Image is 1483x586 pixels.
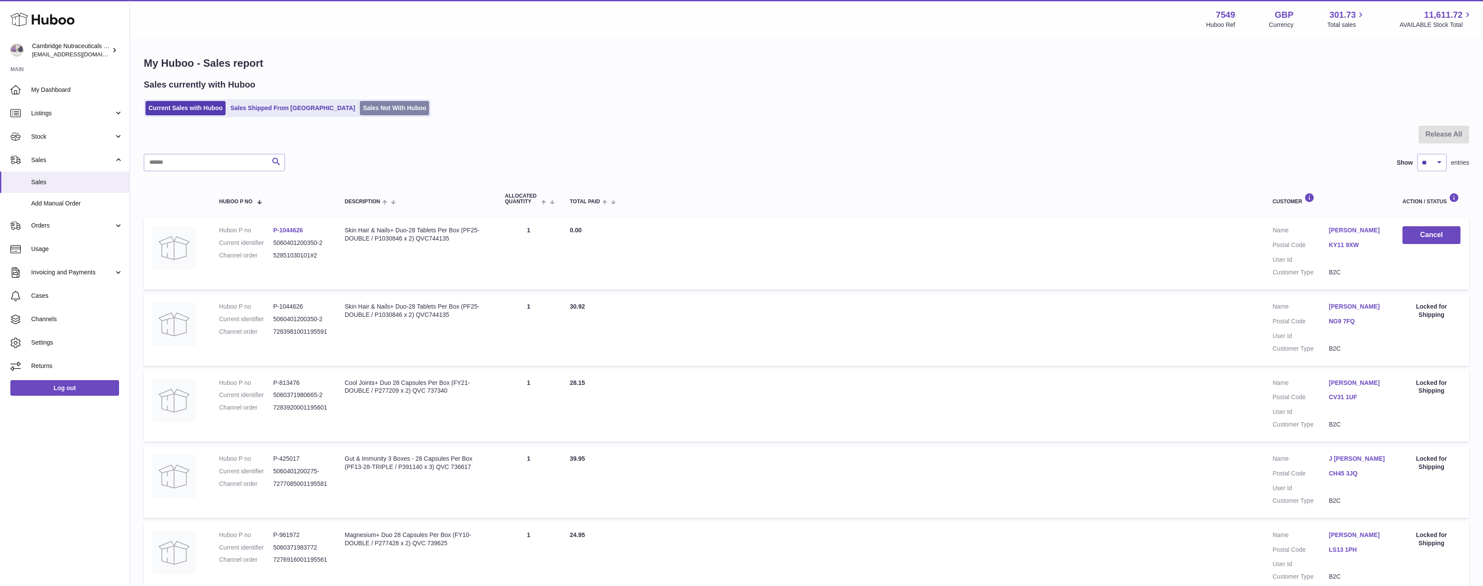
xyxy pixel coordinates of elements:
dt: Customer Type [1273,573,1329,581]
dt: Postal Code [1273,393,1329,404]
dt: Name [1273,455,1329,465]
span: Sales [31,178,123,186]
span: Settings [31,339,123,347]
img: no-photo.jpg [152,226,196,270]
dt: Current identifier [219,239,273,247]
dt: User Id [1273,408,1329,416]
dt: Customer Type [1273,420,1329,429]
a: Current Sales with Huboo [145,101,226,115]
span: AVAILABLE Stock Total [1399,21,1473,29]
a: Sales Shipped From [GEOGRAPHIC_DATA] [227,101,358,115]
div: Currency [1269,21,1294,29]
td: 1 [496,446,561,518]
dd: 7283920001195601 [273,404,327,412]
dt: Postal Code [1273,546,1329,556]
dd: B2C [1329,573,1385,581]
dd: 7276916001195561 [273,556,327,564]
div: Huboo Ref [1206,21,1235,29]
span: Invoicing and Payments [31,268,114,277]
dt: Channel order [219,404,273,412]
span: 11,611.72 [1424,9,1463,21]
span: Huboo P no [219,199,252,205]
span: [EMAIL_ADDRESS][DOMAIN_NAME] [32,51,127,58]
td: 1 [496,370,561,442]
img: no-photo.jpg [152,455,196,498]
a: KY11 9XW [1329,241,1385,249]
span: Sales [31,156,114,164]
a: P-1044626 [273,227,303,234]
span: 28.15 [570,379,585,386]
dt: Name [1273,226,1329,237]
a: J [PERSON_NAME] [1329,455,1385,463]
span: 301.73 [1329,9,1356,21]
div: Locked for Shipping [1402,303,1460,319]
span: ALLOCATED Quantity [505,193,539,205]
strong: GBP [1275,9,1293,21]
div: Locked for Shipping [1402,531,1460,547]
span: Orders [31,221,114,230]
a: 11,611.72 AVAILABLE Stock Total [1399,9,1473,29]
div: Magnesium+ Duo 28 Capsules Per Box (FY10-DOUBLE / P277428 x 2) QVC 739625 [345,531,488,547]
dd: P-1044626 [273,303,327,311]
dt: Customer Type [1273,345,1329,353]
dd: P-961972 [273,531,327,539]
a: Log out [10,380,119,396]
dt: User Id [1273,560,1329,568]
a: [PERSON_NAME] [1329,531,1385,539]
div: Customer [1273,193,1385,205]
dt: Channel order [219,328,273,336]
span: My Dashboard [31,86,123,94]
a: [PERSON_NAME] [1329,226,1385,234]
h1: My Huboo - Sales report [144,56,1469,70]
span: Total paid [570,199,600,205]
span: Listings [31,109,114,117]
span: Add Manual Order [31,199,123,208]
span: 0.00 [570,227,582,234]
span: Total sales [1327,21,1366,29]
dd: 5060371983772 [273,544,327,552]
dd: P-425017 [273,455,327,463]
span: 30.92 [570,303,585,310]
dd: B2C [1329,345,1385,353]
div: Action / Status [1402,193,1460,205]
dt: Postal Code [1273,241,1329,251]
a: LS13 1PH [1329,546,1385,554]
a: CV31 1UF [1329,393,1385,401]
dt: Channel order [219,251,273,260]
dd: 5060401200350-2 [273,239,327,247]
span: 39.95 [570,455,585,462]
dd: B2C [1329,420,1385,429]
span: Cases [31,292,123,300]
span: Usage [31,245,123,253]
dt: Huboo P no [219,531,273,539]
dd: 5060401200275- [273,467,327,475]
dd: 5060371980665-2 [273,391,327,399]
div: Cool Joints+ Duo 28 Capsules Per Box (FY21-DOUBLE / P277209 x 2) QVC 737340 [345,379,488,395]
a: Sales Not With Huboo [360,101,429,115]
dd: 7277085001195581 [273,480,327,488]
dt: Channel order [219,480,273,488]
td: 1 [496,218,561,290]
dd: B2C [1329,497,1385,505]
span: Channels [31,315,123,323]
dt: Huboo P no [219,455,273,463]
div: Locked for Shipping [1402,455,1460,471]
a: NG9 7FQ [1329,317,1385,326]
dt: Huboo P no [219,379,273,387]
img: no-photo.jpg [152,379,196,422]
h2: Sales currently with Huboo [144,79,255,91]
span: entries [1451,159,1469,167]
dt: Customer Type [1273,268,1329,277]
div: Gut & Immunity 3 Boxes - 28 Capsules Per Box (PF13-28-TRIPLE / P391140 x 3) QVC 736617 [345,455,488,471]
div: Skin Hair & Nails+ Duo-28 Tablets Per Box (PF25-DOUBLE / P1030846 x 2) QVC744135 [345,303,488,319]
div: Locked for Shipping [1402,379,1460,395]
span: Description [345,199,380,205]
img: no-photo.jpg [152,303,196,346]
dt: Huboo P no [219,226,273,234]
button: Cancel [1402,226,1460,244]
dt: Postal Code [1273,469,1329,480]
span: 24.95 [570,531,585,538]
dd: 52851030101#2 [273,251,327,260]
dt: Name [1273,303,1329,313]
img: qvc@camnutra.com [10,44,23,57]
